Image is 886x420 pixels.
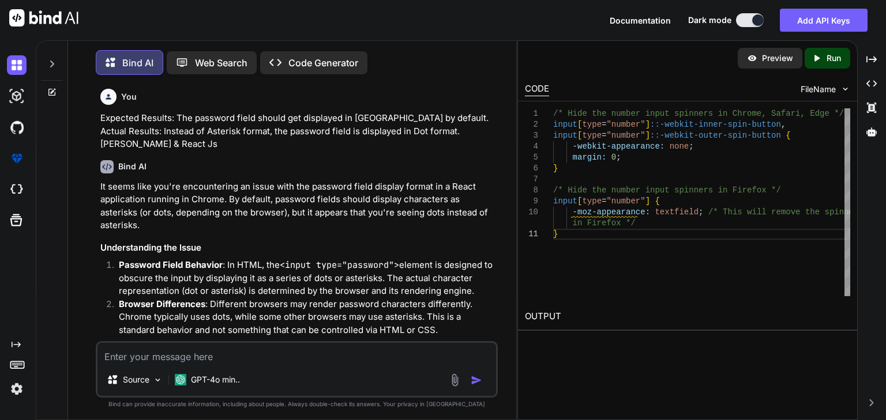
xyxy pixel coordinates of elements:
[7,55,27,75] img: darkChat
[195,56,247,70] p: Web Search
[288,56,358,70] p: Code Generator
[119,259,495,298] p: : In HTML, the element is designed to obscure the input by displaying it as a series of dots or a...
[553,120,577,129] span: input
[553,131,577,140] span: input
[573,207,650,217] span: -moz-appearance:
[747,53,757,63] img: preview
[119,259,223,270] strong: Password Field Behavior
[525,229,538,240] div: 11
[577,196,582,206] span: [
[525,174,538,185] div: 7
[602,131,606,140] span: =
[616,153,621,162] span: ;
[100,241,495,255] h3: Understanding the Issue
[573,142,665,151] span: -webkit-appearance:
[610,16,671,25] span: Documentation
[525,185,538,196] div: 8
[175,374,186,385] img: GPT-4o mini
[645,120,650,129] span: ]
[689,142,693,151] span: ;
[553,229,558,239] span: }
[795,109,844,118] span: i, Edge */
[655,207,699,217] span: textfield
[688,14,731,26] span: Dark mode
[121,91,137,103] h6: You
[9,9,78,27] img: Bind AI
[650,131,781,140] span: ::-webkit-outer-spin-button
[448,373,461,387] img: attachment
[471,374,482,386] img: icon
[280,259,399,271] code: <input type="password">
[7,180,27,199] img: cloudideIcon
[118,161,147,172] h6: Bind AI
[553,109,795,118] span: /* Hide the number input spinners in Chrome, Safar
[153,375,163,385] img: Pick Models
[650,120,781,129] span: ::-webkit-inner-spin-button
[583,120,602,129] span: type
[553,196,577,206] span: input
[699,207,703,217] span: ;
[577,120,582,129] span: [
[119,298,495,337] p: : Different browsers may render password characters differently. Chrome typically uses dots, whil...
[655,196,660,206] span: {
[781,120,786,129] span: ,
[119,298,205,309] strong: Browser Differences
[602,196,606,206] span: =
[607,131,645,140] span: "number"
[708,207,858,217] span: /* This will remove the spinner
[827,52,841,64] p: Run
[611,153,616,162] span: 0
[525,82,549,96] div: CODE
[786,131,790,140] span: {
[122,56,153,70] p: Bind AI
[583,131,602,140] span: type
[100,180,495,232] p: It seems like you're encountering an issue with the password field display format in a React appl...
[525,108,538,119] div: 1
[525,152,538,163] div: 5
[602,120,606,129] span: =
[525,196,538,207] div: 9
[670,142,689,151] span: none
[840,84,850,94] img: chevron down
[645,131,650,140] span: ]
[96,400,498,408] p: Bind can provide inaccurate information, including about people. Always double-check its answers....
[7,379,27,399] img: settings
[123,374,149,385] p: Source
[573,218,636,228] span: in Firefox */
[577,131,582,140] span: [
[573,153,607,162] span: margin:
[518,303,857,330] h2: OUTPUT
[7,86,27,106] img: darkAi-studio
[607,120,645,129] span: "number"
[583,196,602,206] span: type
[525,119,538,130] div: 2
[553,186,781,195] span: /* Hide the number input spinners in Firefox */
[525,141,538,152] div: 4
[7,118,27,137] img: githubDark
[191,374,240,385] p: GPT-4o min..
[525,130,538,141] div: 3
[7,149,27,168] img: premium
[762,52,793,64] p: Preview
[553,164,558,173] span: }
[100,112,495,151] p: Expected Results: The password field should get displayed in [GEOGRAPHIC_DATA] by default. Actual...
[610,14,671,27] button: Documentation
[780,9,868,32] button: Add API Keys
[607,196,645,206] span: "number"
[645,196,650,206] span: ]
[801,84,836,95] span: FileName
[525,207,538,218] div: 10
[525,163,538,174] div: 6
